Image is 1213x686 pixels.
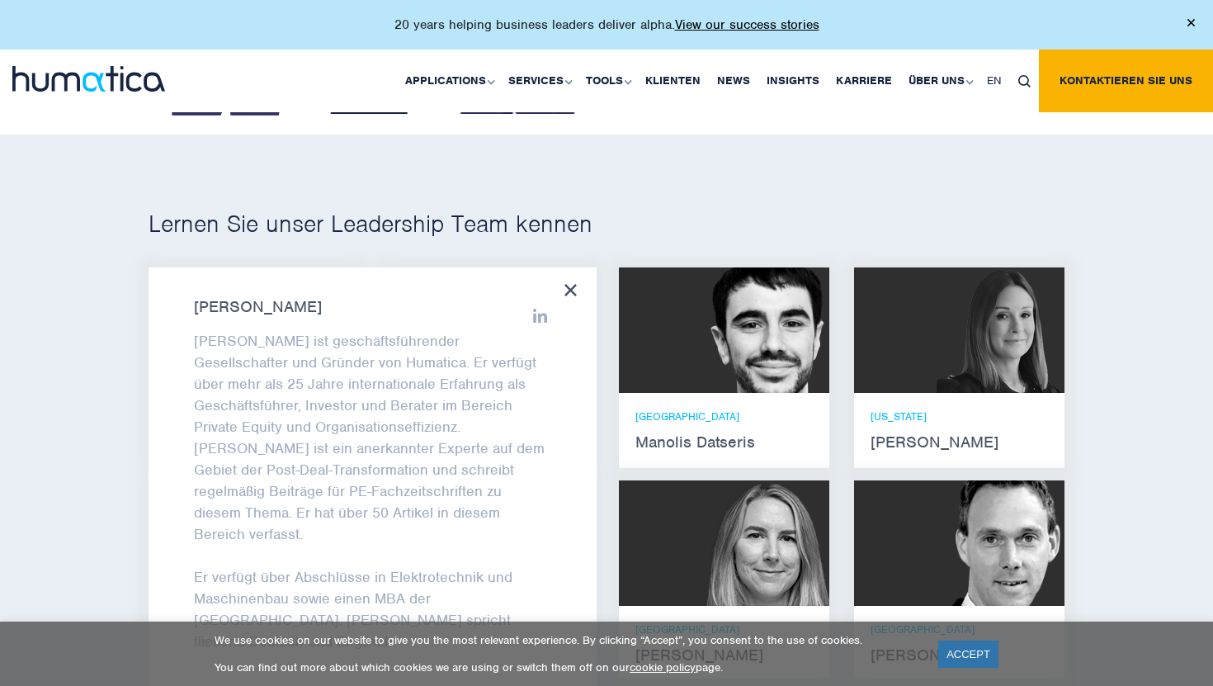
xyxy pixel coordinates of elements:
[578,50,637,112] a: Tools
[12,66,165,92] img: logo
[635,436,813,449] strong: Manolis Datseris
[1039,50,1213,112] a: Kontaktieren Sie uns
[871,436,1048,449] strong: [PERSON_NAME]
[758,50,828,112] a: Insights
[1018,75,1031,88] img: search_icon
[194,566,551,652] p: Er verfügt über Abschlüsse in Elektrotechnik und Maschinenbau sowie einen MBA der [GEOGRAPHIC_DAT...
[635,409,813,423] p: [GEOGRAPHIC_DATA]
[215,660,918,674] p: You can find out more about which cookies we are using or switch them off on our page.
[701,480,829,606] img: Zoë Fox
[709,50,758,112] a: News
[194,330,551,545] p: [PERSON_NAME] ist geschäftsführender Gesellschafter und Gründer von Humatica. Er verfügt über meh...
[979,50,1010,112] a: EN
[900,50,979,112] a: Über uns
[215,633,918,647] p: We use cookies on our website to give you the most relevant experience. By clicking “Accept”, you...
[987,73,1002,88] span: EN
[871,409,1048,423] p: [US_STATE]
[675,17,819,33] a: View our success stories
[194,300,551,314] strong: [PERSON_NAME]
[828,50,900,112] a: Karriere
[394,17,819,33] p: 20 years helping business leaders deliver alpha.
[630,660,696,674] a: cookie policy
[938,641,998,668] a: ACCEPT
[701,267,829,393] img: Manolis Datseris
[937,267,1064,393] img: Melissa Mounce
[937,480,1064,606] img: Andreas Knobloch
[637,50,709,112] a: Klienten
[149,209,1064,239] h2: Lernen Sie unser Leadership Team kennen
[500,50,578,112] a: Services
[397,50,500,112] a: Applications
